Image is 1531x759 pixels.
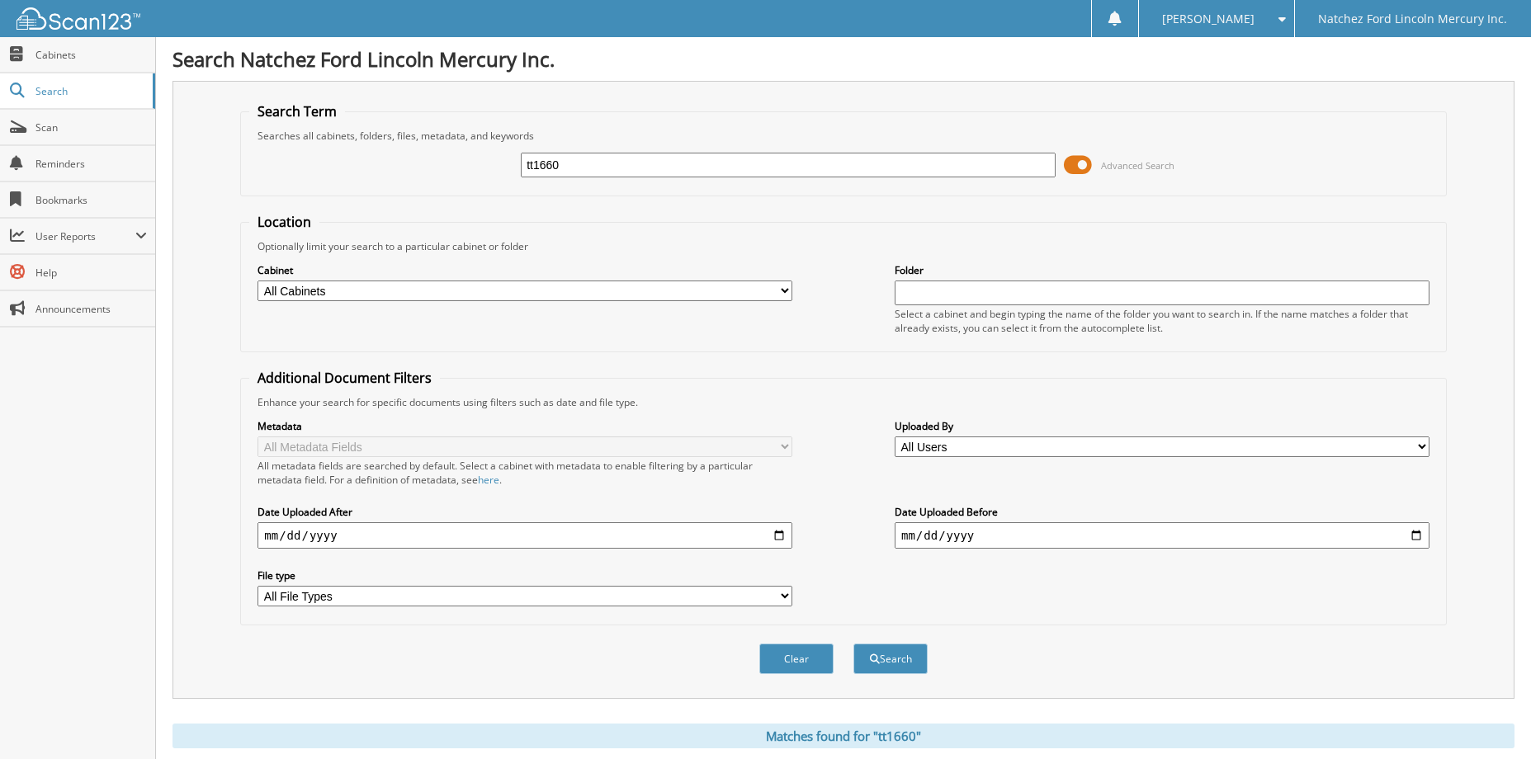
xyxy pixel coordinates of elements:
[258,505,792,519] label: Date Uploaded After
[249,395,1437,409] div: Enhance your search for specific documents using filters such as date and file type.
[258,568,792,582] label: File type
[17,7,140,30] img: scan123-logo-white.svg
[258,522,792,549] input: start
[35,266,147,280] span: Help
[35,302,147,316] span: Announcements
[258,459,792,487] div: All metadata fields are searched by default. Select a cabinet with metadata to enable filtering b...
[249,369,440,387] legend: Additional Document Filters
[172,45,1514,73] h1: Search Natchez Ford Lincoln Mercury Inc.
[1101,159,1174,172] span: Advanced Search
[258,419,792,433] label: Metadata
[1318,14,1507,24] span: Natchez Ford Lincoln Mercury Inc.
[258,263,792,277] label: Cabinet
[35,229,135,243] span: User Reports
[759,643,834,674] button: Clear
[895,263,1429,277] label: Folder
[895,307,1429,335] div: Select a cabinet and begin typing the name of the folder you want to search in. If the name match...
[35,120,147,134] span: Scan
[895,522,1429,549] input: end
[1162,14,1255,24] span: [PERSON_NAME]
[249,102,345,120] legend: Search Term
[172,724,1514,748] div: Matches found for "tt1660"
[35,84,144,98] span: Search
[35,157,147,171] span: Reminders
[249,239,1437,253] div: Optionally limit your search to a particular cabinet or folder
[249,213,319,231] legend: Location
[35,193,147,207] span: Bookmarks
[895,419,1429,433] label: Uploaded By
[249,129,1437,143] div: Searches all cabinets, folders, files, metadata, and keywords
[478,473,499,487] a: here
[35,48,147,62] span: Cabinets
[853,643,928,674] button: Search
[895,505,1429,519] label: Date Uploaded Before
